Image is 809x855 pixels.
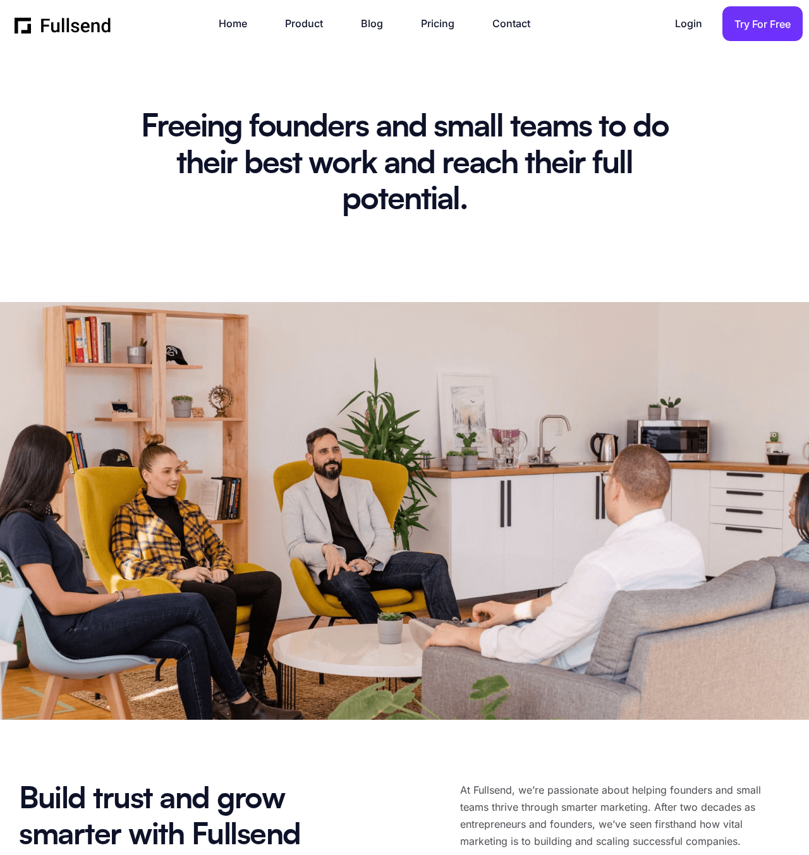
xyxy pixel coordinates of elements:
[460,782,790,851] p: At Fullsend, we’re passionate about helping founders and small teams thrive through smarter marke...
[219,15,260,32] a: Home
[285,15,336,32] a: Product
[675,15,715,32] a: Login
[734,16,791,33] div: Try For Free
[492,15,543,32] a: Contact
[421,15,467,32] a: Pricing
[15,15,112,33] a: home
[361,15,396,32] a: Blog
[140,109,669,219] h1: Freeing founders and small teams to do their best work and reach their full potential.
[722,6,803,41] a: Try For Free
